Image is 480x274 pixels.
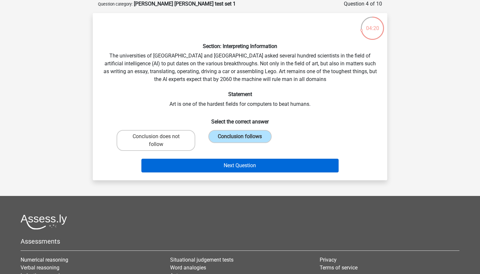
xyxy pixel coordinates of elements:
small: Question category: [98,2,133,7]
a: Numerical reasoning [21,257,68,263]
a: Situational judgement tests [170,257,233,263]
h5: Assessments [21,237,459,245]
label: Conclusion follows [208,130,271,143]
label: Conclusion does not follow [117,130,195,151]
div: 04:20 [360,16,385,32]
strong: [PERSON_NAME] [PERSON_NAME] test set 1 [134,1,236,7]
div: The universities of [GEOGRAPHIC_DATA] and [GEOGRAPHIC_DATA] asked several hundred scientists in t... [95,18,385,175]
h6: Select the correct answer [103,113,377,125]
a: Terms of service [320,265,358,271]
button: Next Question [141,159,339,172]
a: Privacy [320,257,337,263]
a: Word analogies [170,265,206,271]
img: Assessly logo [21,214,67,230]
a: Verbal reasoning [21,265,59,271]
h6: Statement [103,91,377,97]
h6: Section: Interpreting Information [103,43,377,49]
